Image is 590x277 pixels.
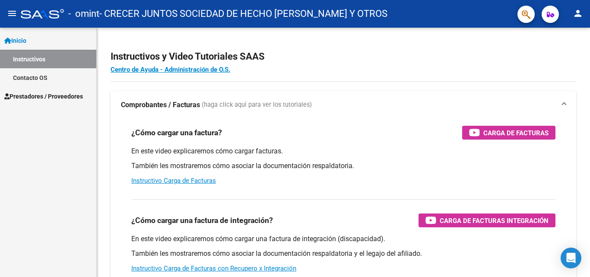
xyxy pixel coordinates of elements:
a: Instructivo Carga de Facturas [131,177,216,185]
mat-icon: person [573,8,583,19]
span: Carga de Facturas Integración [440,215,549,226]
p: En este video explicaremos cómo cargar facturas. [131,146,555,156]
a: Centro de Ayuda - Administración de O.S. [111,66,230,73]
span: Inicio [4,36,26,45]
span: Prestadores / Proveedores [4,92,83,101]
mat-icon: menu [7,8,17,19]
strong: Comprobantes / Facturas [121,100,200,110]
div: Open Intercom Messenger [561,248,581,268]
span: Carga de Facturas [483,127,549,138]
a: Instructivo Carga de Facturas con Recupero x Integración [131,264,296,272]
span: - omint [68,4,99,23]
h2: Instructivos y Video Tutoriales SAAS [111,48,576,65]
p: También les mostraremos cómo asociar la documentación respaldatoria. [131,161,555,171]
h3: ¿Cómo cargar una factura? [131,127,222,139]
h3: ¿Cómo cargar una factura de integración? [131,214,273,226]
mat-expansion-panel-header: Comprobantes / Facturas (haga click aquí para ver los tutoriales) [111,91,576,119]
button: Carga de Facturas Integración [419,213,555,227]
span: (haga click aquí para ver los tutoriales) [202,100,312,110]
span: - CRECER JUNTOS SOCIEDAD DE HECHO [PERSON_NAME] Y OTROS [99,4,387,23]
p: En este video explicaremos cómo cargar una factura de integración (discapacidad). [131,234,555,244]
p: También les mostraremos cómo asociar la documentación respaldatoria y el legajo del afiliado. [131,249,555,258]
button: Carga de Facturas [462,126,555,140]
